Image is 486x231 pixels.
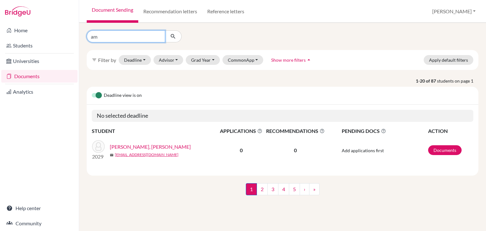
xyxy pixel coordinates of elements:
[289,183,300,195] a: 5
[278,183,289,195] a: 4
[98,57,116,63] span: Filter by
[246,183,320,200] nav: ...
[1,217,78,230] a: Community
[92,57,97,62] i: filter_list
[1,202,78,215] a: Help center
[92,140,105,153] img: Abbas Dakhuda Robari, Mayed Rashid
[153,55,184,65] button: Advisor
[300,183,309,195] a: ›
[264,127,326,135] span: RECOMMENDATIONS
[416,78,437,84] strong: 1-20 of 87
[92,110,473,122] h5: No selected deadline
[306,57,312,63] i: arrow_drop_up
[428,145,462,155] a: Documents
[240,147,243,153] b: 0
[428,127,473,135] th: ACTION
[309,183,320,195] a: »
[92,127,218,135] th: STUDENT
[115,152,178,158] a: [EMAIL_ADDRESS][DOMAIN_NAME]
[92,153,105,160] p: 2029
[110,143,191,151] a: [PERSON_NAME], [PERSON_NAME]
[266,55,317,65] button: Show more filtersarrow_drop_up
[222,55,264,65] button: CommonApp
[87,30,165,42] input: Find student by name...
[1,70,78,83] a: Documents
[342,127,427,135] span: PENDING DOCS
[1,55,78,67] a: Universities
[104,92,142,99] span: Deadline view is on
[119,55,151,65] button: Deadline
[437,78,478,84] span: students on page 1
[110,153,114,157] span: mail
[429,5,478,17] button: [PERSON_NAME]
[1,39,78,52] a: Students
[424,55,473,65] button: Apply default filters
[271,57,306,63] span: Show more filters
[1,24,78,37] a: Home
[5,6,30,16] img: Bridge-U
[246,183,257,195] span: 1
[257,183,268,195] a: 2
[264,147,326,154] p: 0
[186,55,220,65] button: Grad Year
[1,85,78,98] a: Analytics
[342,148,384,153] span: Add applications first
[219,127,264,135] span: APPLICATIONS
[267,183,278,195] a: 3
